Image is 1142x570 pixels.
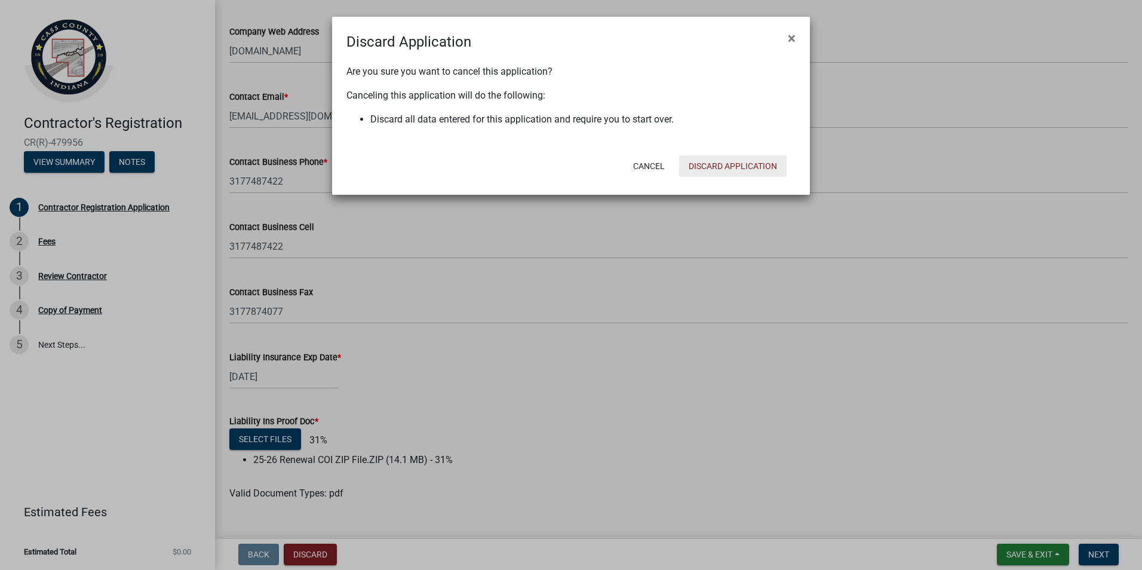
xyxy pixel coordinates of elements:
[624,155,674,177] button: Cancel
[346,88,796,103] p: Canceling this application will do the following:
[346,31,471,53] h4: Discard Application
[370,112,796,127] li: Discard all data entered for this application and require you to start over.
[679,155,787,177] button: Discard Application
[346,65,796,79] p: Are you sure you want to cancel this application?
[788,30,796,47] span: ×
[778,22,805,55] button: Close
